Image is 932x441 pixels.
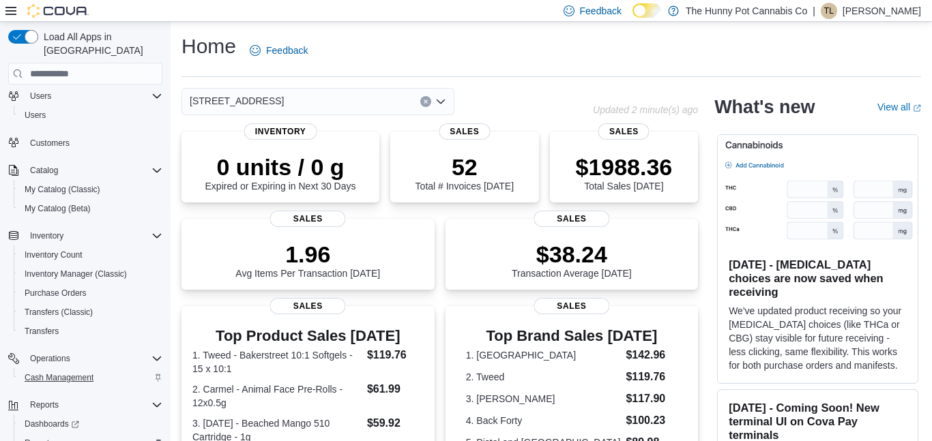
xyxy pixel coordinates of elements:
span: Purchase Orders [19,285,162,301]
button: Reports [3,395,168,414]
button: Open list of options [435,96,446,107]
button: Reports [25,397,64,413]
span: Operations [25,350,162,367]
a: Feedback [244,37,313,64]
h3: Top Brand Sales [DATE] [466,328,678,344]
div: Avg Items Per Transaction [DATE] [235,241,380,279]
dt: 1. Tweed - Bakerstreet 10:1 Softgels - 15 x 10:1 [192,348,362,376]
div: Total # Invoices [DATE] [416,153,514,192]
p: We've updated product receiving so your [MEDICAL_DATA] choices (like THCa or CBG) stay visible fo... [729,304,907,372]
span: Inventory Count [19,247,162,263]
span: My Catalog (Beta) [25,203,91,214]
span: Transfers (Classic) [25,307,93,318]
span: Sales [270,298,346,314]
h3: Top Product Sales [DATE] [192,328,424,344]
span: Sales [598,123,650,140]
a: Purchase Orders [19,285,92,301]
a: My Catalog (Classic) [19,181,106,198]
span: Inventory Count [25,249,83,260]
a: Inventory Count [19,247,88,263]
a: Transfers [19,323,64,339]
button: Inventory [3,226,168,245]
dd: $119.76 [367,347,424,363]
div: Expired or Expiring in Next 30 Days [205,153,356,192]
span: TL [824,3,834,19]
a: Dashboards [14,414,168,434]
button: Customers [3,133,168,153]
button: Users [25,88,57,104]
a: Users [19,107,51,123]
span: Inventory [244,123,317,140]
span: Users [30,91,51,102]
div: Tyler Livingston [821,3,837,19]
dd: $142.96 [626,347,678,363]
span: Transfers (Classic) [19,304,162,320]
button: My Catalog (Beta) [14,199,168,218]
button: Catalog [25,162,63,179]
h3: [DATE] - [MEDICAL_DATA] choices are now saved when receiving [729,258,907,299]
a: Inventory Manager (Classic) [19,266,132,282]
h1: Home [181,33,236,60]
h2: What's new [714,96,815,118]
span: Users [19,107,162,123]
a: Transfers (Classic) [19,304,98,320]
span: [STREET_ADDRESS] [190,93,284,109]
dd: $61.99 [367,381,424,397]
span: Customers [30,138,70,149]
span: Inventory [30,230,63,241]
dd: $117.90 [626,391,678,407]
button: Transfers (Classic) [14,303,168,322]
p: 0 units / 0 g [205,153,356,181]
a: Cash Management [19,369,99,386]
img: Cova [27,4,89,18]
button: Cash Management [14,368,168,387]
button: Users [3,87,168,106]
span: Sales [534,211,609,227]
span: Customers [25,134,162,151]
span: My Catalog (Classic) [19,181,162,198]
span: Dashboards [19,416,162,432]
button: My Catalog (Classic) [14,180,168,199]
input: Dark Mode [632,3,661,18]
span: Users [25,110,46,121]
a: Customers [25,135,75,151]
span: Catalog [30,165,58,176]
button: Inventory Count [14,245,168,264]
span: My Catalog (Beta) [19,200,162,217]
span: Reports [30,399,59,410]
div: Transaction Average [DATE] [512,241,632,279]
span: My Catalog (Classic) [25,184,100,195]
span: Reports [25,397,162,413]
a: Dashboards [19,416,85,432]
a: View allExternal link [877,102,921,112]
button: Inventory Manager (Classic) [14,264,168,284]
span: Dashboards [25,419,79,429]
span: Cash Management [19,369,162,386]
button: Clear input [420,96,431,107]
dt: 2. Carmel - Animal Face Pre-Rolls - 12x0.5g [192,382,362,410]
p: $38.24 [512,241,632,268]
dd: $59.92 [367,415,424,431]
a: My Catalog (Beta) [19,200,96,217]
span: Transfers [19,323,162,339]
button: Purchase Orders [14,284,168,303]
p: Updated 2 minute(s) ago [593,104,698,115]
span: Feedback [266,44,308,57]
button: Catalog [3,161,168,180]
span: Load All Apps in [GEOGRAPHIC_DATA] [38,30,162,57]
span: Inventory Manager (Classic) [25,269,127,279]
dt: 4. Back Forty [466,414,621,427]
div: Total Sales [DATE] [575,153,672,192]
p: 52 [416,153,514,181]
dt: 2. Tweed [466,370,621,384]
span: Sales [439,123,490,140]
span: Purchase Orders [25,288,87,299]
dt: 3. [PERSON_NAME] [466,392,621,406]
dd: $119.76 [626,369,678,385]
p: | [813,3,815,19]
p: [PERSON_NAME] [843,3,921,19]
button: Operations [3,349,168,368]
svg: External link [913,104,921,112]
span: Feedback [580,4,622,18]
